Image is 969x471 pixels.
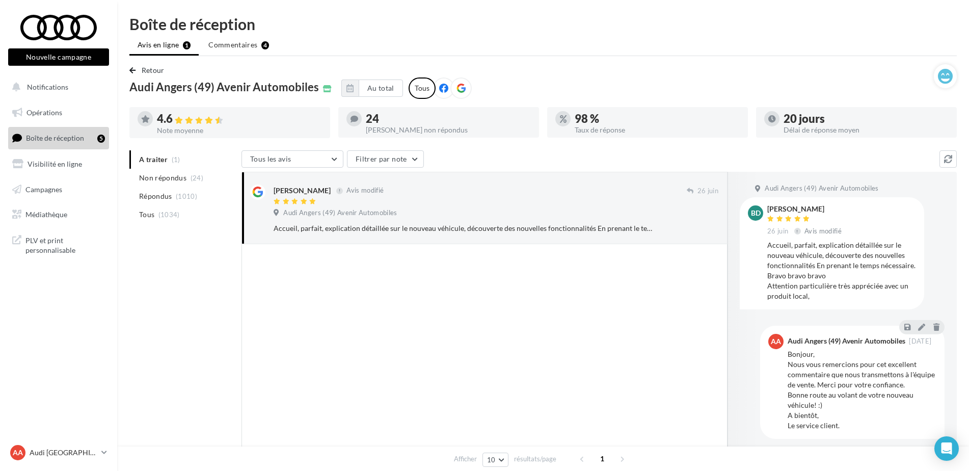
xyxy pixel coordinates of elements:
[6,204,111,225] a: Médiathèque
[347,150,424,168] button: Filtrer par note
[934,436,959,461] div: Open Intercom Messenger
[771,336,781,347] span: AA
[26,108,62,117] span: Opérations
[30,448,97,458] p: Audi [GEOGRAPHIC_DATA]
[13,448,23,458] span: AA
[341,80,403,97] button: Au total
[176,192,197,200] span: (1010)
[28,160,82,168] span: Visibilité en ligne
[697,187,718,196] span: 26 juin
[359,80,403,97] button: Au total
[366,113,531,124] div: 24
[129,16,957,32] div: Boîte de réception
[25,233,105,255] span: PLV et print personnalisable
[6,229,111,259] a: PLV et print personnalisable
[6,153,111,175] a: Visibilité en ligne
[26,134,84,142] span: Boîte de réception
[157,113,322,125] div: 4.6
[97,135,105,143] div: 5
[25,210,67,219] span: Médiathèque
[909,338,931,345] span: [DATE]
[8,443,109,462] a: AA Audi [GEOGRAPHIC_DATA]
[191,174,203,182] span: (24)
[482,453,508,467] button: 10
[157,127,322,134] div: Note moyenne
[751,208,761,218] span: BD
[129,64,169,76] button: Retour
[139,210,154,220] span: Tous
[142,66,165,74] span: Retour
[208,40,257,50] span: Commentaires
[454,454,477,464] span: Afficher
[804,227,842,235] span: Avis modifié
[767,240,916,301] div: Accueil, parfait, explication détaillée sur le nouveau véhicule, découverte des nouvelles fonctio...
[139,191,172,201] span: Répondus
[129,82,319,93] span: Audi Angers (49) Avenir Automobiles
[514,454,556,464] span: résultats/page
[409,77,436,99] div: Tous
[788,349,936,431] div: Bonjour, Nous vous remercions pour cet excellent commentaire que nous transmettons à l'équipe de ...
[575,113,740,124] div: 98 %
[6,76,107,98] button: Notifications
[274,223,652,233] div: Accueil, parfait, explication détaillée sur le nouveau véhicule, découverte des nouvelles fonctio...
[765,184,878,193] span: Audi Angers (49) Avenir Automobiles
[8,48,109,66] button: Nouvelle campagne
[250,154,291,163] span: Tous les avis
[261,41,269,49] div: 4
[366,126,531,134] div: [PERSON_NAME] non répondus
[6,102,111,123] a: Opérations
[575,126,740,134] div: Taux de réponse
[139,173,186,183] span: Non répondus
[283,208,397,218] span: Audi Angers (49) Avenir Automobiles
[274,186,331,196] div: [PERSON_NAME]
[767,205,844,213] div: [PERSON_NAME]
[241,150,343,168] button: Tous les avis
[594,451,610,467] span: 1
[784,113,949,124] div: 20 jours
[346,187,384,195] span: Avis modifié
[27,83,68,91] span: Notifications
[767,227,788,236] span: 26 juin
[158,211,180,219] span: (1034)
[788,337,905,345] div: Audi Angers (49) Avenir Automobiles
[6,179,111,200] a: Campagnes
[487,456,496,464] span: 10
[6,127,111,149] a: Boîte de réception5
[25,185,62,193] span: Campagnes
[784,126,949,134] div: Délai de réponse moyen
